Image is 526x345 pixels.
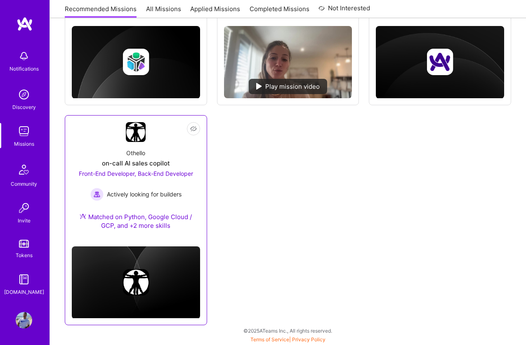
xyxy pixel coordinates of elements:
[190,125,197,132] i: icon EyeClosed
[14,139,34,148] div: Missions
[14,160,34,180] img: Community
[16,312,32,328] img: User Avatar
[107,190,182,198] span: Actively looking for builders
[376,26,504,99] img: cover
[14,312,34,328] a: User Avatar
[126,149,145,157] div: Othello
[72,213,200,230] div: Matched on Python, Google Cloud / GCP, and +2 more skills
[427,49,453,75] img: Company logo
[4,288,44,296] div: [DOMAIN_NAME]
[9,64,39,73] div: Notifications
[16,48,32,64] img: bell
[72,122,200,240] a: Company LogoOthelloon-call AI sales copilotFront-End Developer, Back-End Developer Actively looki...
[250,336,289,343] a: Terms of Service
[146,5,181,18] a: All Missions
[16,123,32,139] img: teamwork
[72,26,200,99] img: cover
[11,180,37,188] div: Community
[80,213,86,220] img: Ateam Purple Icon
[224,26,352,98] img: No Mission
[250,5,309,18] a: Completed Missions
[123,49,149,75] img: Company logo
[16,200,32,216] img: Invite
[250,336,326,343] span: |
[16,251,33,260] div: Tokens
[65,5,137,18] a: Recommended Missions
[17,17,33,31] img: logo
[190,5,240,18] a: Applied Missions
[102,159,170,168] div: on-call AI sales copilot
[123,269,149,295] img: Company logo
[16,271,32,288] img: guide book
[12,103,36,111] div: Discovery
[249,79,327,94] div: Play mission video
[18,216,31,225] div: Invite
[72,246,200,319] img: cover
[16,86,32,103] img: discovery
[50,320,526,341] div: © 2025 ATeams Inc., All rights reserved.
[126,122,146,142] img: Company Logo
[318,3,370,18] a: Not Interested
[19,240,29,248] img: tokens
[79,170,193,177] span: Front-End Developer, Back-End Developer
[90,188,104,201] img: Actively looking for builders
[292,336,326,343] a: Privacy Policy
[256,83,262,90] img: play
